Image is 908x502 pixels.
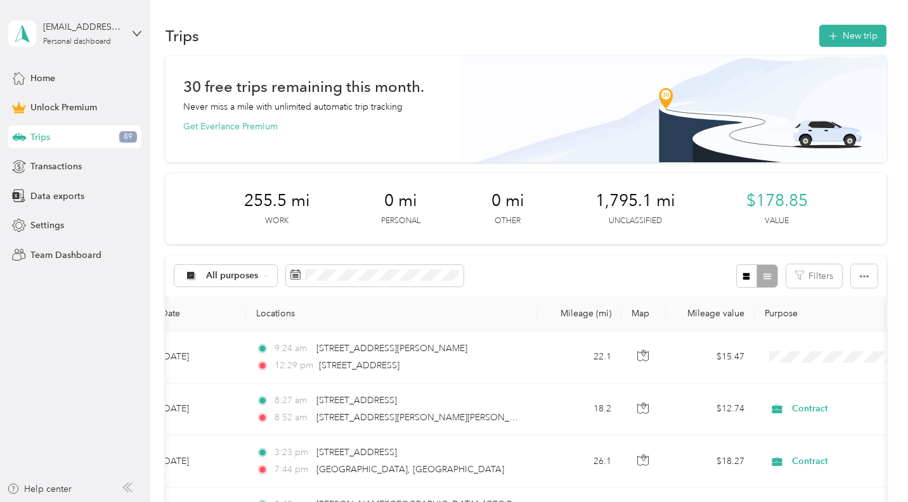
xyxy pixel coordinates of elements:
th: Mileage value [666,297,755,331]
div: Personal dashboard [43,38,111,46]
span: Settings [30,219,64,232]
span: [GEOGRAPHIC_DATA], [GEOGRAPHIC_DATA] [316,464,504,475]
span: Contract [792,402,908,416]
span: [STREET_ADDRESS] [319,360,399,371]
p: Other [495,216,521,227]
td: $15.47 [666,331,755,383]
button: Filters [786,264,842,288]
span: 0 mi [384,191,417,211]
td: [DATE] [151,331,246,383]
span: Unlock Premium [30,101,97,114]
iframe: Everlance-gr Chat Button Frame [837,431,908,502]
th: Locations [246,297,538,331]
span: Contract [792,454,908,468]
button: Get Everlance Premium [183,120,278,133]
th: Mileage (mi) [538,297,621,331]
span: 9:24 am [275,342,311,356]
div: [EMAIL_ADDRESS][DOMAIN_NAME] [43,20,122,34]
p: Personal [381,216,420,227]
td: 26.1 [538,435,621,487]
span: Trips [30,131,50,144]
span: 0 mi [491,191,524,211]
span: Home [30,72,55,85]
span: [STREET_ADDRESS][PERSON_NAME] [316,343,467,354]
h1: Trips [165,29,199,42]
button: New trip [819,25,886,47]
span: Team Dashboard [30,248,101,262]
th: Map [621,297,666,331]
span: [STREET_ADDRESS] [316,395,397,406]
td: [DATE] [151,383,246,435]
span: 89 [119,131,137,143]
span: 8:52 am [275,411,311,425]
span: $178.85 [746,191,808,211]
td: [DATE] [151,435,246,487]
p: Never miss a mile with unlimited automatic trip tracking [183,100,403,113]
p: Value [765,216,789,227]
span: 255.5 mi [244,191,310,211]
th: Date [151,297,246,331]
td: $18.27 [666,435,755,487]
h1: 30 free trips remaining this month. [183,80,424,93]
td: 18.2 [538,383,621,435]
span: 8:27 am [275,394,311,408]
span: 12:29 pm [275,359,313,373]
button: Help center [7,482,72,496]
p: Work [265,216,289,227]
td: 22.1 [538,331,621,383]
span: Data exports [30,190,84,203]
img: Banner [462,56,886,162]
span: 1,795.1 mi [595,191,675,211]
span: [STREET_ADDRESS][PERSON_NAME][PERSON_NAME] [316,412,538,423]
span: Transactions [30,160,82,173]
p: Unclassified [609,216,662,227]
span: 3:23 pm [275,446,311,460]
td: $12.74 [666,383,755,435]
span: 7:44 pm [275,463,311,477]
span: [STREET_ADDRESS] [316,447,397,458]
span: All purposes [206,271,259,280]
